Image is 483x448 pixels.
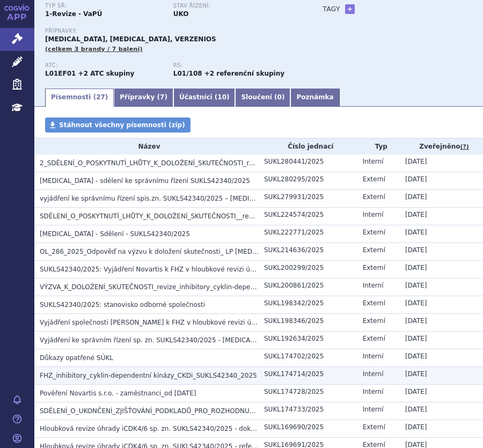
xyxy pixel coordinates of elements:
td: [DATE] [400,208,483,225]
span: SUKLS42340/2025: stanovisko odborné společnosti [40,301,205,309]
td: SUKL200299/2025 [259,261,357,278]
td: SUKL198342/2025 [259,296,357,314]
td: [DATE] [400,155,483,172]
a: + [345,4,355,14]
strong: PALBOCIKLIB [45,70,76,77]
span: Externí [363,264,385,271]
td: [DATE] [400,385,483,402]
span: Interní [363,282,384,289]
span: 7 [160,93,164,101]
td: [DATE] [400,243,483,261]
td: SUKL200861/2025 [259,278,357,296]
span: SDĚLENÍ_O_UKONČENÍ_ZJIŠŤOVÁNÍ_PODKLADŮ_PRO_ROZHODNUTÍ_revize_inhibitory_cyklin-dependentní kinázy... [40,407,482,415]
span: VÝZVA_K_DOLOŽENÍ_SKUTEČNOSTI_revize_inhibitory_cyklin-dependentní_kinázy_CDKi_SUKLS42340_2025 [40,283,382,291]
a: Stáhnout všechny písemnosti (zip) [45,117,191,133]
span: [MEDICAL_DATA], [MEDICAL_DATA], VERZENIOS [45,35,216,43]
span: Vyjádření společnosti Eli Lilly k FHZ v hloubkové revizi úhrad skupiny CDKi - SUKLS42340/2025 [40,319,376,326]
span: Externí [363,175,385,183]
td: SUKL174702/2025 [259,349,357,367]
span: 0 [277,93,282,101]
td: [DATE] [400,172,483,190]
span: Interní [363,158,384,165]
td: SUKL174733/2025 [259,402,357,420]
span: Interní [363,211,384,218]
td: [DATE] [400,349,483,367]
span: Externí [363,317,385,325]
span: Interní [363,352,384,360]
strong: UKO [173,10,189,18]
td: SUKL174714/2025 [259,367,357,385]
td: [DATE] [400,278,483,296]
td: SUKL224574/2025 [259,208,357,225]
td: SUKL169690/2025 [259,420,357,438]
td: [DATE] [400,190,483,208]
span: Externí [363,229,385,236]
p: ATC: [45,62,163,69]
span: (celkem 3 brandy / 7 balení) [45,46,143,53]
abbr: (?) [460,143,469,151]
h3: Tagy [323,3,340,16]
strong: palbociklib [173,70,202,77]
span: Externí [363,193,385,201]
span: 27 [96,93,105,101]
a: Účastníci (10) [173,89,236,107]
td: SUKL214636/2025 [259,243,357,261]
span: Interní [363,406,384,413]
th: Číslo jednací [259,138,357,155]
p: Přípravky: [45,28,302,34]
td: [DATE] [400,314,483,332]
span: Externí [363,335,385,342]
span: SDĚLENÍ_O_POSKYTNUTÍ_LHŮTY_K_DOLOŽENÍ_SKUTEČNOSTI__revize_inhibitory_cyklin-dependentní_kinázy_CDKi_ [40,212,406,220]
td: [DATE] [400,261,483,278]
td: SUKL280441/2025 [259,155,357,172]
span: Pověření Novartis s.r.o. - zaměstnanci_od 12.03.2025 [40,390,196,397]
td: [DATE] [400,420,483,438]
td: SUKL192634/2025 [259,332,357,349]
span: Externí [363,299,385,307]
td: [DATE] [400,402,483,420]
a: Písemnosti (27) [45,89,114,107]
span: IBRANCE - sdělení ke správnímu řízení SUKLS42340/2025 [40,177,250,185]
span: Důkazy opatřené SÚKL [40,354,113,362]
a: Poznámka [290,89,339,107]
td: SUKL280295/2025 [259,172,357,190]
td: SUKL279931/2025 [259,190,357,208]
p: RS: [173,62,291,69]
span: Interní [363,388,384,395]
strong: +2 ATC skupiny [78,70,135,77]
th: Typ [357,138,400,155]
span: Interní [363,370,384,378]
span: vyjádření ke správnímu řízení spis.zn. SUKLS42340/2025 – Ibrance [40,195,284,202]
a: Přípravky (7) [114,89,173,107]
td: SUKL174728/2025 [259,385,357,402]
p: Stav řízení: [173,3,291,9]
th: Název [34,138,259,155]
span: Externí [363,246,385,254]
td: [DATE] [400,225,483,243]
span: 2_SDĚLENÍ_O_POSKYTNUTÍ_LHŮTY_K_DOLOŽENÍ_SKUTEČNOSTI_revize_inhibitory_cyklin-dependentní kinázy_CDKi [40,159,406,167]
a: Sloučení (0) [235,89,290,107]
td: [DATE] [400,332,483,349]
th: Zveřejněno [400,138,483,155]
span: Externí [363,423,385,431]
span: OL_286_2025_Odpověď na výzvu k doložení skutečnosti_ LP IBRANCE [40,248,289,255]
span: 10 [217,93,226,101]
span: Stáhnout všechny písemnosti (zip) [59,121,185,129]
strong: 1-Revize - VaPÚ [45,10,102,18]
span: IBRANCE - Sdělení - SUKLS42340/2025 [40,230,190,238]
p: Typ SŘ: [45,3,163,9]
strong: +2 referenční skupiny [204,70,284,77]
span: Vyjádření ke správním řízení sp. zn. SUKLS42340/2025 - IBRANCE [40,336,276,344]
td: [DATE] [400,296,483,314]
span: SUKLS42340/2025: Vyjádření Novartis k FHZ v hloubkové revizi úhrad CDKi [40,266,282,273]
td: SUKL222771/2025 [259,225,357,243]
span: FHZ_inhibitory_cyklin-dependentní kinázy_CKDi_SUKLS42340_2025 [40,372,257,379]
td: SUKL198346/2025 [259,314,357,332]
td: [DATE] [400,367,483,385]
